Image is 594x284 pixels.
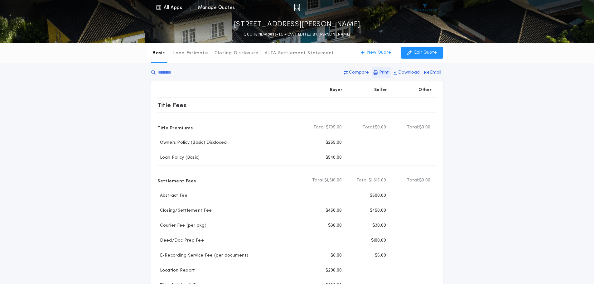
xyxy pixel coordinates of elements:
p: Seller [374,87,387,93]
p: Closing Disclosure [215,50,259,56]
button: Email [423,67,443,78]
b: Total: [407,177,419,184]
p: Email [430,70,441,76]
span: $1,616.00 [369,177,386,184]
button: Print [372,67,391,78]
b: Total: [407,124,419,131]
p: QUOTE ND-10633-TC - LAST EDITED BY [PERSON_NAME] [244,31,350,38]
p: Title Fees [157,100,187,110]
span: $0.00 [375,124,386,131]
p: Courier Fee (per pkg) [157,223,206,229]
button: Edit Quote [401,47,443,59]
span: $0.00 [419,177,430,184]
b: Total: [356,177,369,184]
p: Edit Quote [414,50,437,56]
img: img [294,4,300,11]
p: $100.00 [371,238,386,244]
button: Compare [342,67,371,78]
b: Total: [312,177,325,184]
img: vs-icon [413,4,437,11]
p: $6.00 [375,253,386,259]
p: Basic [152,50,165,56]
p: Compare [349,70,369,76]
span: $0.00 [419,124,430,131]
p: $255.00 [326,140,342,146]
p: $450.00 [370,208,386,214]
p: E-Recording Service Fee (per document) [157,253,249,259]
p: Deed/Doc Prep Fee [157,238,204,244]
p: Print [379,70,389,76]
p: Other [418,87,432,93]
button: Download [392,67,422,78]
p: $200.00 [326,267,342,274]
p: $600.00 [370,193,386,199]
p: [STREET_ADDRESS][PERSON_NAME] [234,20,360,30]
p: $6.00 [331,253,342,259]
b: Total: [313,124,326,131]
p: $450.00 [326,208,342,214]
p: Loan Policy (Basic) [157,155,200,161]
p: Loan Estimate [173,50,208,56]
p: New Quote [367,50,391,56]
span: $1,316.00 [324,177,342,184]
p: Buyer [330,87,342,93]
p: $30.00 [372,223,386,229]
p: Abstract Fee [157,193,188,199]
span: $795.00 [326,124,342,131]
p: $30.00 [328,223,342,229]
p: Closing/Settlement Fee [157,208,212,214]
b: Total: [363,124,375,131]
p: Title Premiums [157,123,193,132]
button: New Quote [355,47,397,59]
p: ALTA Settlement Statement [265,50,334,56]
p: Owners Policy (Basic) Disclosed [157,140,227,146]
p: Location Report [157,267,195,274]
p: Settlement Fees [157,176,196,185]
p: $540.00 [326,155,342,161]
p: Download [398,70,420,76]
